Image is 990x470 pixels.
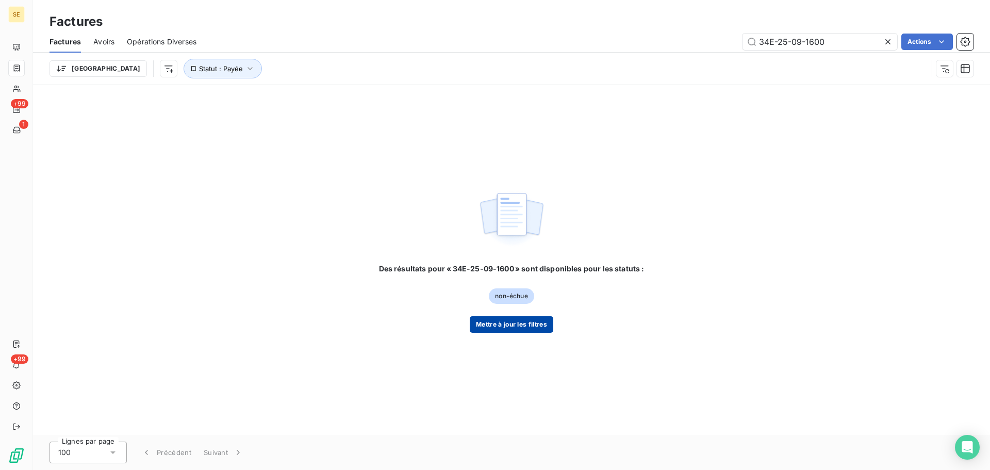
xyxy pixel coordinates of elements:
[11,354,28,364] span: +99
[8,6,25,23] div: SE
[901,34,953,50] button: Actions
[49,37,81,47] span: Factures
[184,59,262,78] button: Statut : Payée
[127,37,196,47] span: Opérations Diverses
[199,64,243,73] span: Statut : Payée
[11,99,28,108] span: +99
[742,34,897,50] input: Rechercher
[489,288,534,304] span: non-échue
[197,442,250,463] button: Suivant
[8,447,25,464] img: Logo LeanPay
[135,442,197,463] button: Précédent
[19,120,28,129] span: 1
[470,316,553,333] button: Mettre à jour les filtres
[49,60,147,77] button: [GEOGRAPHIC_DATA]
[379,264,645,274] span: Des résultats pour « 34E-25-09-1600 » sont disponibles pour les statuts :
[478,187,544,251] img: empty state
[955,435,980,460] div: Open Intercom Messenger
[49,12,103,31] h3: Factures
[93,37,114,47] span: Avoirs
[58,447,71,458] span: 100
